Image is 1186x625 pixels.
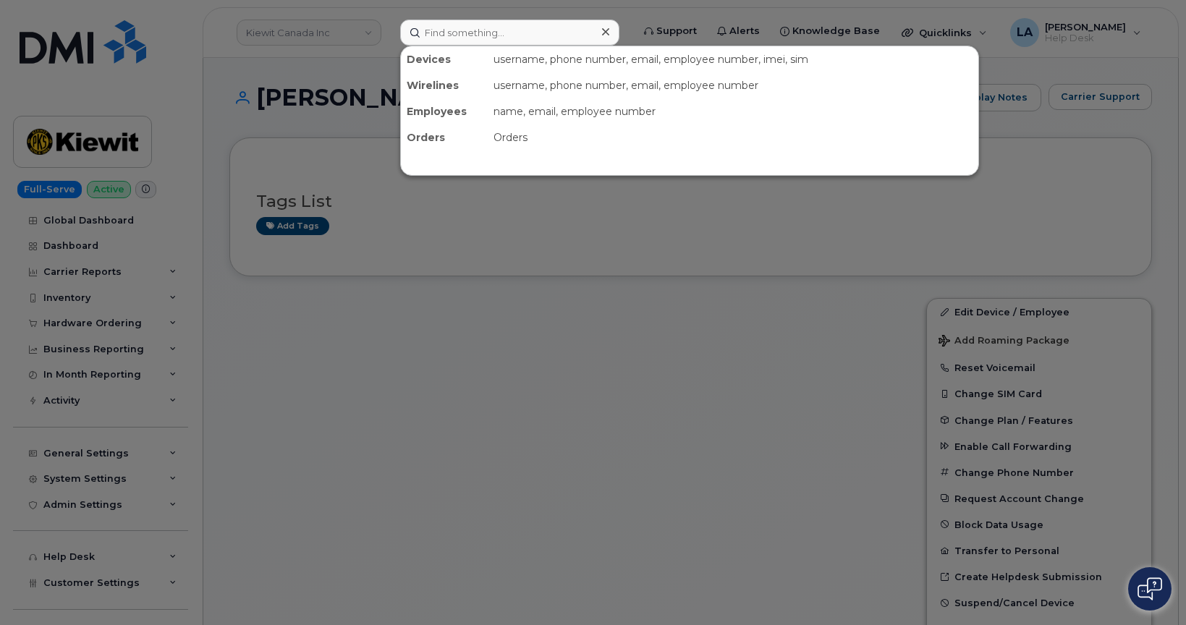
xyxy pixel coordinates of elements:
[488,72,978,98] div: username, phone number, email, employee number
[401,124,488,150] div: Orders
[488,46,978,72] div: username, phone number, email, employee number, imei, sim
[401,72,488,98] div: Wirelines
[488,98,978,124] div: name, email, employee number
[488,124,978,150] div: Orders
[1138,577,1162,600] img: Open chat
[401,46,488,72] div: Devices
[401,98,488,124] div: Employees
